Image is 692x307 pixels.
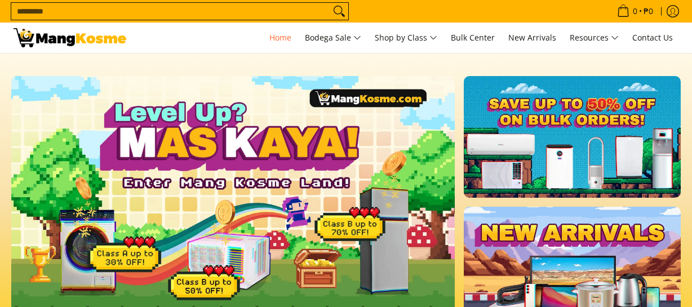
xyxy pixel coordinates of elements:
span: Bodega Sale [305,31,361,45]
span: Home [269,32,291,43]
span: New Arrivals [508,32,556,43]
span: 0 [631,7,639,15]
a: Home [264,23,297,53]
span: Resources [570,31,619,45]
a: Bulk Center [445,23,500,53]
nav: Main Menu [137,23,678,53]
span: • [614,5,656,17]
a: Contact Us [627,23,678,53]
a: Bodega Sale [299,23,367,53]
span: Shop by Class [375,31,437,45]
button: Search [330,3,348,20]
span: Bulk Center [451,32,495,43]
a: Shop by Class [369,23,443,53]
span: ₱0 [642,7,655,15]
img: Mang Kosme: Your Home Appliances Warehouse Sale Partner! [14,28,126,47]
a: Resources [564,23,624,53]
span: Contact Us [632,32,673,43]
a: New Arrivals [503,23,562,53]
